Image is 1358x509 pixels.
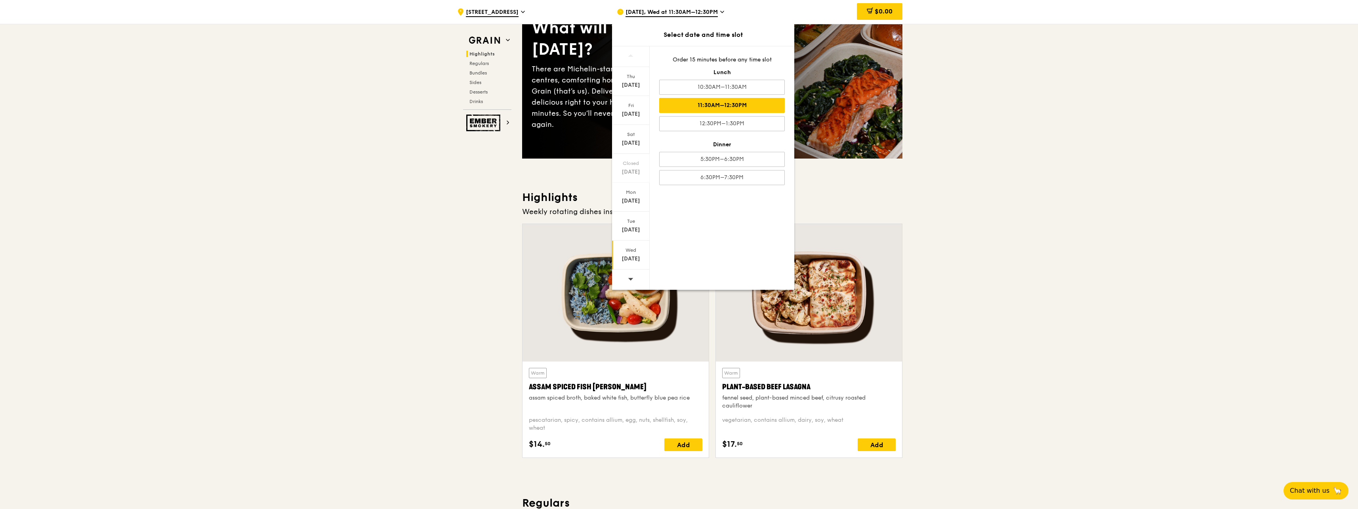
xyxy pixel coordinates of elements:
div: [DATE] [613,139,648,147]
span: $17. [722,438,737,450]
img: Ember Smokery web logo [466,115,503,131]
span: Regulars [469,61,489,66]
div: 5:30PM–6:30PM [659,152,785,167]
div: [DATE] [613,81,648,89]
div: Add [858,438,896,451]
span: Bundles [469,70,487,76]
div: Dinner [659,141,785,149]
div: Weekly rotating dishes inspired by flavours from around the world. [522,206,902,217]
h3: Highlights [522,190,902,205]
div: Plant-Based Beef Lasagna [722,381,896,392]
div: [DATE] [613,168,648,176]
div: Thu [613,73,648,80]
div: Sat [613,131,648,138]
div: fennel seed, plant-based minced beef, citrusy roasted cauliflower [722,394,896,410]
div: [DATE] [613,226,648,234]
div: [DATE] [613,110,648,118]
div: pescatarian, spicy, contains allium, egg, nuts, shellfish, soy, wheat [529,416,702,432]
div: Order 15 minutes before any time slot [659,56,785,64]
div: vegetarian, contains allium, dairy, soy, wheat [722,416,896,432]
div: What will you eat [DATE]? [532,17,712,60]
span: $14. [529,438,545,450]
div: Closed [613,160,648,166]
span: Drinks [469,99,483,104]
div: 10:30AM–11:30AM [659,80,785,95]
div: There are Michelin-star restaurants, hawker centres, comforting home-cooked classics… and Grain (... [532,63,712,130]
span: 50 [545,440,551,447]
div: Warm [722,368,740,378]
div: assam spiced broth, baked white fish, butterfly blue pea rice [529,394,702,402]
div: Warm [529,368,547,378]
span: [STREET_ADDRESS] [466,8,519,17]
span: [DATE], Wed at 11:30AM–12:30PM [626,8,718,17]
div: Wed [613,247,648,253]
div: Assam Spiced Fish [PERSON_NAME] [529,381,702,392]
div: [DATE] [613,255,648,263]
span: 50 [737,440,743,447]
span: Sides [469,80,481,85]
span: Highlights [469,51,495,57]
div: 12:30PM–1:30PM [659,116,785,131]
button: Chat with us🦙 [1284,482,1348,499]
span: $0.00 [875,8,893,15]
span: 🦙 [1333,486,1342,496]
div: Tue [613,218,648,224]
span: Chat with us [1290,486,1329,496]
div: Mon [613,189,648,195]
img: Grain web logo [466,33,503,48]
span: Desserts [469,89,488,95]
div: 11:30AM–12:30PM [659,98,785,113]
div: [DATE] [613,197,648,205]
div: 6:30PM–7:30PM [659,170,785,185]
div: Lunch [659,69,785,77]
div: Add [664,438,702,451]
div: Fri [613,102,648,109]
div: Select date and time slot [612,30,794,40]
